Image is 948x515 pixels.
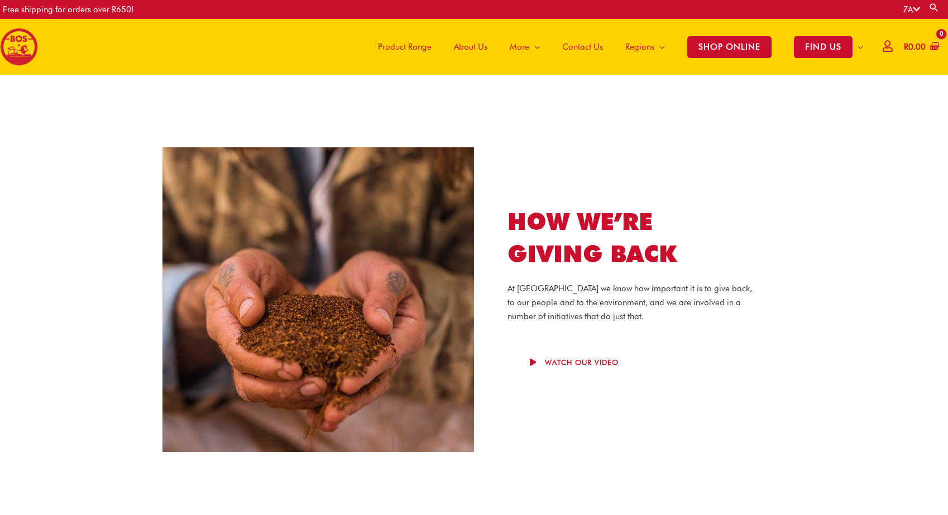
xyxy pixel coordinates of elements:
[902,35,940,60] a: View Shopping Cart, empty
[903,4,920,15] a: ZA
[551,19,614,75] a: Contact Us
[507,282,753,323] p: At [GEOGRAPHIC_DATA] we know how important it is to give back, to our people and to the environme...
[904,42,926,52] bdi: 0.00
[625,30,654,64] span: Regions
[794,36,853,58] span: FIND US
[499,19,551,75] a: More
[676,19,783,75] a: SHOP ONLINE
[614,19,676,75] a: Regions
[510,30,529,64] span: More
[358,19,874,75] nav: Site Navigation
[928,2,940,13] a: Search button
[507,205,753,271] h1: HOW WE’RE GIVING BACK
[562,30,603,64] span: Contact Us
[367,19,443,75] a: Product Range
[507,348,641,377] a: Watch our video
[454,30,487,64] span: About Us
[378,30,432,64] span: Product Range
[443,19,499,75] a: About Us
[545,359,619,366] span: Watch our video
[904,42,908,52] span: R
[687,36,772,58] span: SHOP ONLINE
